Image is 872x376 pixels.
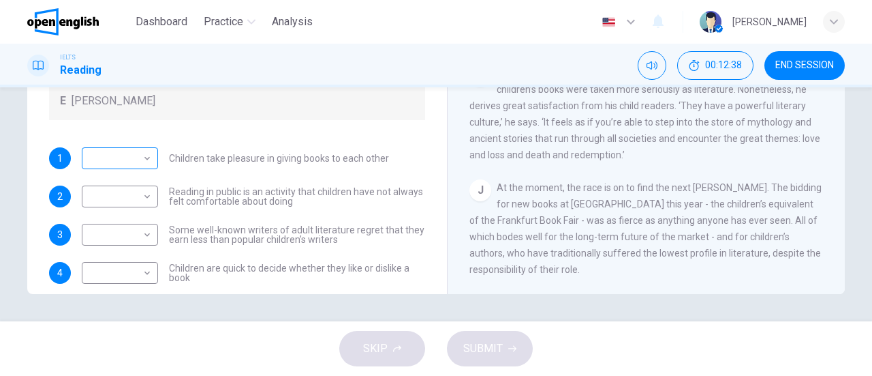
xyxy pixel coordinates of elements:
span: END SESSION [775,60,834,71]
span: Children are quick to decide whether they like or dislike a book [169,263,425,283]
div: J [469,179,491,201]
span: Reading in public is an activity that children have not always felt comfortable about doing [169,187,425,206]
div: Mute [638,51,666,80]
span: Some well-known writers of adult literature regret that they earn less than popular children’s wr... [169,225,425,244]
div: [PERSON_NAME] [732,14,807,30]
button: 00:12:38 [677,51,753,80]
div: Hide [677,51,753,80]
a: OpenEnglish logo [27,8,130,35]
span: At the moment, the race is on to find the next [PERSON_NAME]. The bidding for new books at [GEOGR... [469,182,822,275]
img: OpenEnglish logo [27,8,99,35]
button: Analysis [266,10,318,34]
span: Dashboard [136,14,187,30]
div: A [82,292,153,331]
span: 1 [57,154,63,163]
h1: Reading [60,62,102,78]
span: 3 [57,230,63,240]
img: Profile picture [700,11,721,33]
span: E [60,93,66,109]
span: Analysis [272,14,313,30]
span: 4 [57,268,63,278]
span: Children take pleasure in giving books to each other [169,154,389,163]
span: IELTS [60,53,76,62]
img: en [600,17,617,27]
span: Practice [204,14,243,30]
span: [PERSON_NAME] [72,93,155,109]
button: END SESSION [764,51,845,80]
span: 2 [57,192,63,201]
button: Practice [198,10,261,34]
button: Dashboard [130,10,193,34]
span: 00:12:38 [705,60,742,71]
